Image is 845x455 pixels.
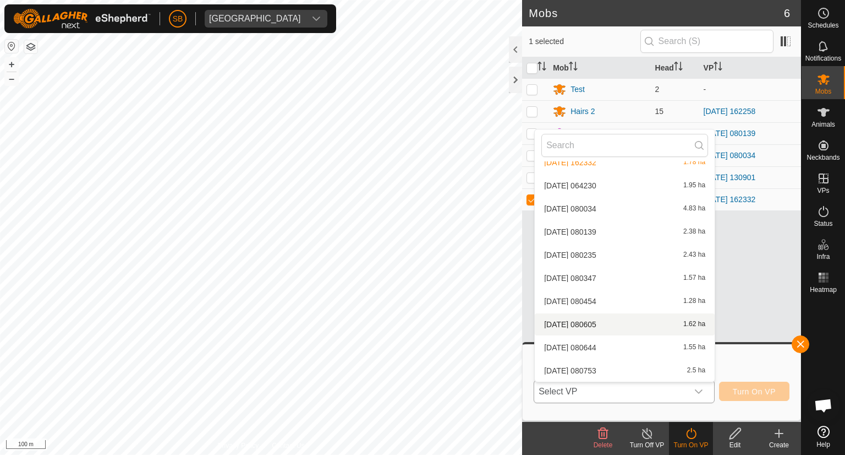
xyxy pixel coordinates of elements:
[218,441,259,451] a: Privacy Policy
[816,441,830,448] span: Help
[534,381,688,403] span: Select VP
[699,57,801,79] th: VP
[674,63,683,72] p-sorticon: Activate to sort
[535,360,715,382] li: 2025-10-07 080753
[535,313,715,335] li: 2025-10-07 080605
[806,154,839,161] span: Neckbands
[688,381,710,403] div: dropdown trigger
[305,10,327,28] div: dropdown trigger
[683,251,705,259] span: 2.43 ha
[655,85,660,94] span: 2
[570,106,595,117] div: Hairs 2
[535,175,715,197] li: 2025-10-06 064230
[209,14,301,23] div: [GEOGRAPHIC_DATA]
[541,134,708,157] input: Search
[683,205,705,213] span: 4.83 ha
[535,221,715,243] li: 2025-10-07 080139
[570,128,595,139] div: Hairs 1
[5,72,18,85] button: –
[544,182,596,189] span: [DATE] 064230
[535,198,715,220] li: 2025-10-07 080034
[811,121,835,128] span: Animals
[544,344,596,351] span: [DATE] 080644
[5,40,18,53] button: Reset Map
[13,9,151,29] img: Gallagher Logo
[683,159,705,166] span: 1.78 ha
[683,297,705,305] span: 1.28 ha
[704,173,756,182] a: [DATE] 130901
[548,57,650,79] th: Mob
[544,321,596,328] span: [DATE] 080605
[535,151,715,174] li: 2025-10-05 162332
[205,10,305,28] span: Tangihanga station
[544,297,596,305] span: [DATE] 080454
[529,7,784,20] h2: Mobs
[683,182,705,189] span: 1.95 ha
[714,63,722,72] p-sorticon: Activate to sort
[733,387,776,396] span: Turn On VP
[719,382,789,401] button: Turn On VP
[669,440,713,450] div: Turn On VP
[625,440,669,450] div: Turn Off VP
[699,78,801,100] td: -
[544,205,596,213] span: [DATE] 080034
[683,274,705,282] span: 1.57 ha
[757,440,801,450] div: Create
[594,441,613,449] span: Delete
[784,5,790,21] span: 6
[815,88,831,95] span: Mobs
[173,13,183,25] span: SB
[535,290,715,312] li: 2025-10-07 080454
[544,274,596,282] span: [DATE] 080347
[704,107,756,116] a: [DATE] 162258
[816,253,830,260] span: Infra
[5,58,18,71] button: +
[272,441,304,451] a: Contact Us
[544,159,596,166] span: [DATE] 162332
[535,267,715,289] li: 2025-10-07 080347
[24,40,37,53] button: Map Layers
[817,187,829,194] span: VPs
[805,55,841,62] span: Notifications
[570,84,585,95] div: Test
[683,228,705,236] span: 2.38 ha
[802,421,845,452] a: Help
[683,344,705,351] span: 1.55 ha
[537,63,546,72] p-sorticon: Activate to sort
[683,321,705,328] span: 1.62 ha
[655,107,664,116] span: 15
[535,244,715,266] li: 2025-10-07 080235
[713,440,757,450] div: Edit
[544,228,596,236] span: [DATE] 080139
[808,22,838,29] span: Schedules
[544,251,596,259] span: [DATE] 080235
[807,389,840,422] div: Open chat
[704,129,756,138] a: [DATE] 080139
[814,220,832,227] span: Status
[535,337,715,359] li: 2025-10-07 080644
[704,151,756,160] a: [DATE] 080034
[651,57,699,79] th: Head
[810,286,837,293] span: Heatmap
[544,367,596,375] span: [DATE] 080753
[640,30,773,53] input: Search (S)
[529,36,640,47] span: 1 selected
[569,63,578,72] p-sorticon: Activate to sort
[704,195,756,204] a: [DATE] 162332
[687,367,705,375] span: 2.5 ha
